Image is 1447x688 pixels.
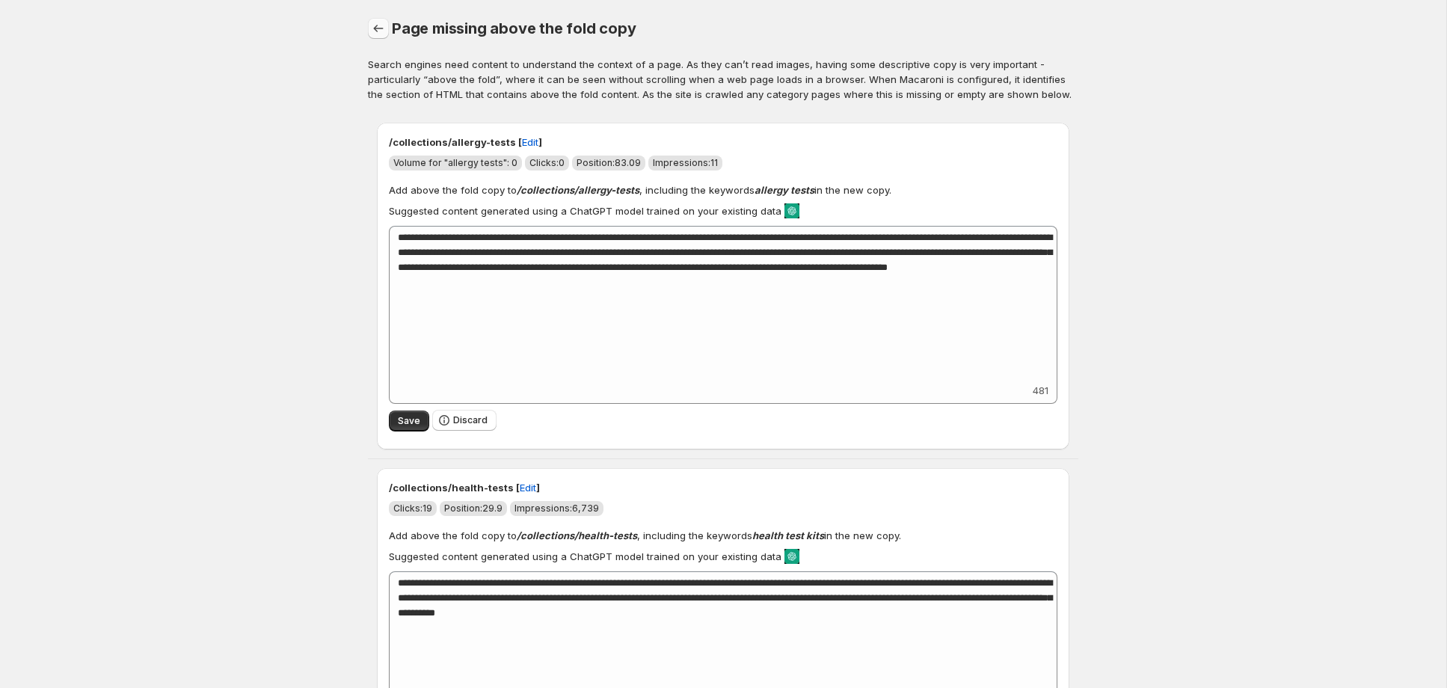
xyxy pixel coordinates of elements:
[653,157,718,168] span: Impressions: 11
[368,57,1078,102] p: Search engines need content to understand the context of a page. As they can’t read images, havin...
[784,203,799,218] img: ChatGPT Icon
[389,182,891,197] p: Add above the fold copy to , including the keywords in the new copy.
[520,480,536,495] span: Edit
[577,157,641,168] span: Position: 83.09
[529,157,565,168] span: Clicks: 0
[398,415,420,427] span: Save
[784,549,799,564] img: ChatGPT Icon
[511,476,545,500] button: Edit
[389,480,1057,495] p: /collections/health-tests [ ]
[517,529,637,541] strong: /collections/health-tests
[389,135,1057,150] p: /collections/allergy-tests [ ]
[453,414,488,426] span: Discard
[393,503,432,514] span: Clicks: 19
[514,503,599,514] span: Impressions: 6,739
[517,184,639,196] strong: /collections/allergy-tests
[522,135,538,150] span: Edit
[393,157,517,168] span: Volume for "allergy tests": 0
[389,549,781,564] p: Suggested content generated using a ChatGPT model trained on your existing data
[392,19,636,37] span: Page missing above the fold copy
[513,130,547,154] button: Edit
[752,529,824,541] strong: health test kits
[389,203,781,218] p: Suggested content generated using a ChatGPT model trained on your existing data
[432,410,497,431] button: Discard
[389,411,429,431] button: Save
[755,184,814,196] strong: allergy tests
[444,503,503,514] span: Position: 29.9
[389,528,901,543] p: Add above the fold copy to , including the keywords in the new copy.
